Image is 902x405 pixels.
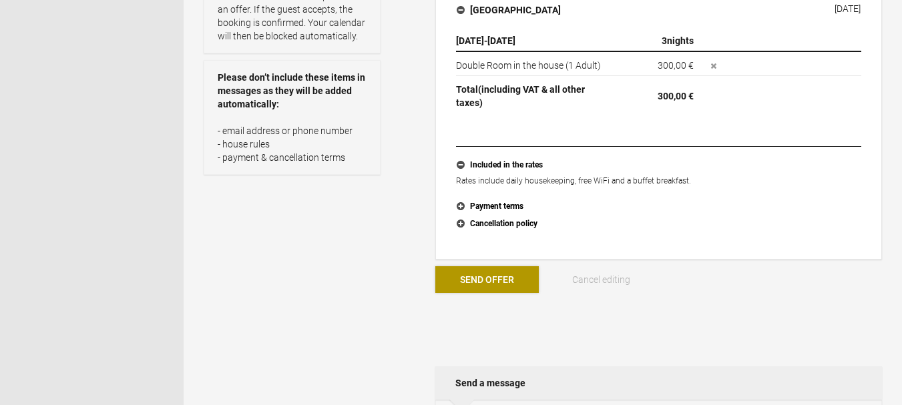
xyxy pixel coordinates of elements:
[218,71,367,111] strong: Please don’t include these items in messages as they will be added automatically:
[658,60,694,71] flynt-currency: 300,00 €
[456,35,484,46] span: [DATE]
[618,31,699,51] th: nights
[550,266,654,293] button: Cancel editing
[456,198,861,216] button: Payment terms
[487,35,515,46] span: [DATE]
[456,31,618,51] th: -
[456,51,618,76] td: Double Room in the house (1 Adult)
[662,35,667,46] span: 3
[218,124,367,164] p: - email address or phone number - house rules - payment & cancellation terms
[456,76,618,113] th: Total
[456,157,861,174] button: Included in the rates
[658,91,694,101] flynt-currency: 300,00 €
[435,366,882,400] h2: Send a message
[456,84,585,108] span: (including VAT & all other taxes)
[456,174,861,187] p: Rates include daily housekeeping, free WiFi and a buffet breakfast.
[456,216,861,233] button: Cancellation policy
[457,3,561,17] h4: [GEOGRAPHIC_DATA]
[835,3,861,14] div: [DATE]
[435,266,539,293] button: Send Offer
